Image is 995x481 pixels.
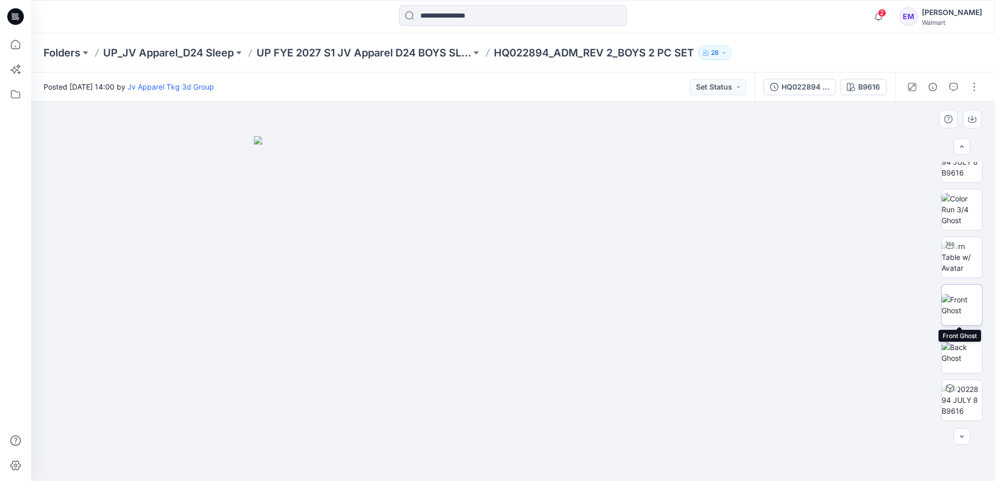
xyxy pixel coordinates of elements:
div: EM [899,7,918,26]
button: B9616 [840,79,887,95]
div: HQ022894 [DATE] [781,81,829,93]
img: Front Ghost [942,294,982,316]
span: 2 [878,9,886,17]
button: HQ022894 [DATE] [763,79,836,95]
img: Back Ghost [942,342,982,363]
img: HQ022894 JULY 8 B9616 [942,145,982,178]
div: B9616 [858,81,880,93]
a: Jv Apparel Tkg 3d Group [127,82,214,91]
div: [PERSON_NAME] [922,6,982,19]
img: HQ022894 JULY 8 B9616 [942,384,982,416]
div: Walmart [922,19,982,26]
p: 28 [711,47,719,59]
a: UP_JV Apparel_D24 Sleep [103,46,234,60]
img: Turn Table w/ Avatar [942,241,982,273]
button: 28 [698,46,732,60]
p: HQ022894_ADM_REV 2_BOYS 2 PC SET [494,46,694,60]
a: UP FYE 2027 S1 JV Apparel D24 BOYS SLEEP [257,46,471,60]
span: Posted [DATE] 14:00 by [44,81,214,92]
img: Color Run 3/4 Ghost [942,193,982,226]
a: Folders [44,46,80,60]
button: Details [925,79,941,95]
